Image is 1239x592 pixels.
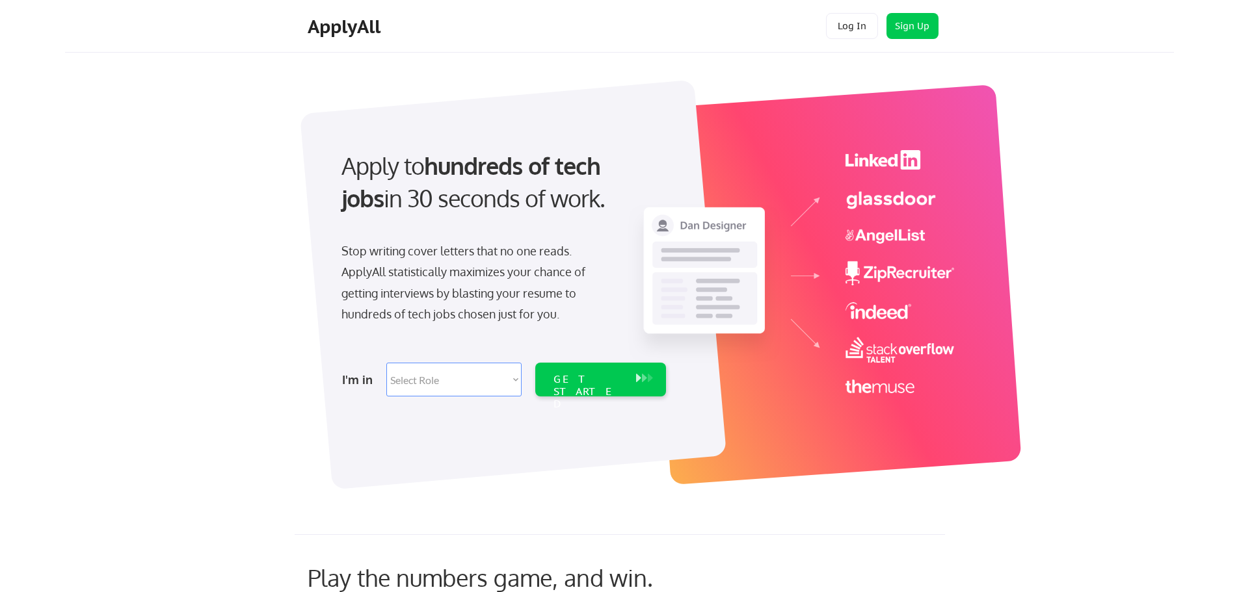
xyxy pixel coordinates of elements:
[886,13,939,39] button: Sign Up
[308,16,384,38] div: ApplyAll
[826,13,878,39] button: Log In
[341,151,606,212] strong: hundreds of tech jobs
[553,373,623,411] div: GET STARTED
[342,369,379,390] div: I'm in
[341,240,609,325] div: Stop writing cover letters that no one reads. ApplyAll statistically maximizes your chance of get...
[308,563,711,591] div: Play the numbers game, and win.
[341,149,661,215] div: Apply to in 30 seconds of work.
